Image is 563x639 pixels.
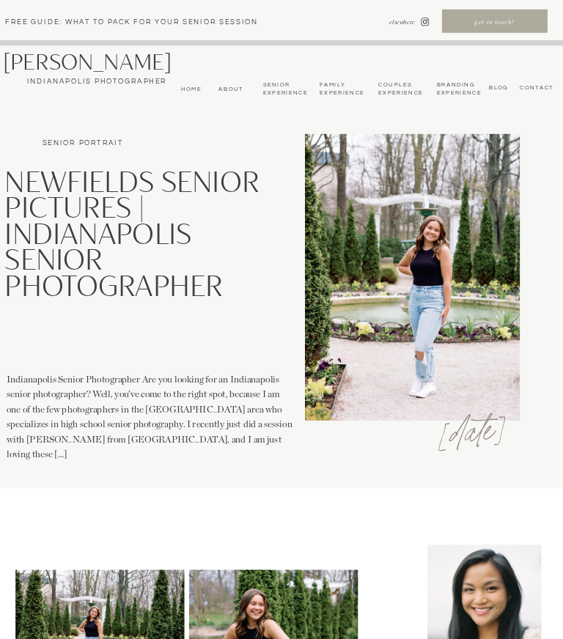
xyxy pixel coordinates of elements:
a: bLog [487,84,509,91]
a: Senior Experience [263,81,307,97]
a: Senior Portrait [43,139,123,147]
a: Indianapolis Photographer [3,76,191,86]
a: [PERSON_NAME] [3,50,199,74]
nav: elsewhere [366,18,415,27]
nav: Branding Experience [437,81,479,97]
a: Couples Experience [378,81,422,97]
p: Indianapolis Senior Photographer Are you looking for an Indianapolis senior photographer? Well, y... [7,372,295,462]
a: get in touch! [443,18,546,28]
a: BrandingExperience [437,81,479,97]
a: CONTACT [517,84,553,92]
a: Home [179,85,202,92]
a: Free Guide: What To pack for your senior session [5,18,273,27]
h1: Newfields Senior Pictures | Indianapolis Senior Photographer [4,168,295,361]
a: Family Experience [320,81,364,97]
a: About [216,85,243,92]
